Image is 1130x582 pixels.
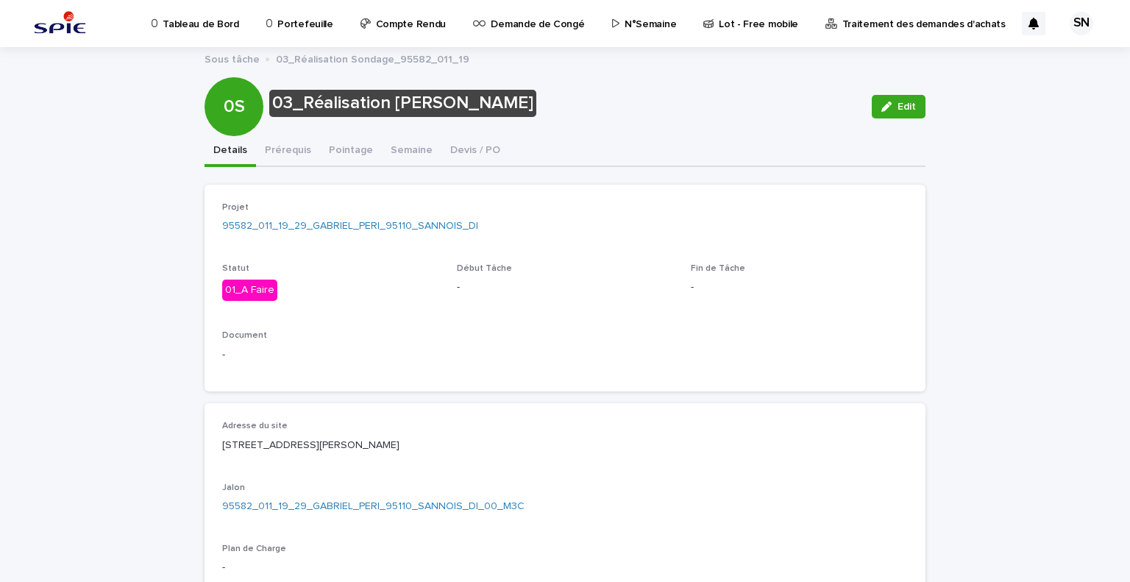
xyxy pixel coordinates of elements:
a: 95582_011_19_29_GABRIEL_PERI_95110_SANNOIS_DI_00_M3C [222,499,525,514]
p: - [691,280,908,295]
p: Sous tâche [205,50,260,66]
button: Details [205,136,256,167]
span: Projet [222,203,249,212]
p: [STREET_ADDRESS][PERSON_NAME] [222,438,908,453]
div: 01_A Faire [222,280,277,301]
button: Devis / PO [441,136,509,167]
button: Semaine [382,136,441,167]
div: 03_Réalisation [PERSON_NAME] [269,90,536,117]
p: - [222,560,439,575]
span: Jalon [222,483,245,492]
span: Document [222,331,267,340]
button: Prérequis [256,136,320,167]
p: - [457,280,674,295]
span: Plan de Charge [222,544,286,553]
img: svstPd6MQfCT1uX1QGkG [29,9,90,38]
button: Pointage [320,136,382,167]
span: Edit [898,102,916,112]
p: - [222,347,439,363]
span: Adresse du site [222,422,288,430]
a: 95582_011_19_29_GABRIEL_PERI_95110_SANNOIS_DI [222,219,478,234]
span: Fin de Tâche [691,264,745,273]
span: Début Tâche [457,264,512,273]
button: Edit [872,95,925,118]
div: SN [1070,12,1093,35]
div: 0S [205,37,263,117]
span: Statut [222,264,249,273]
p: 03_Réalisation Sondage_95582_011_19 [276,50,469,66]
